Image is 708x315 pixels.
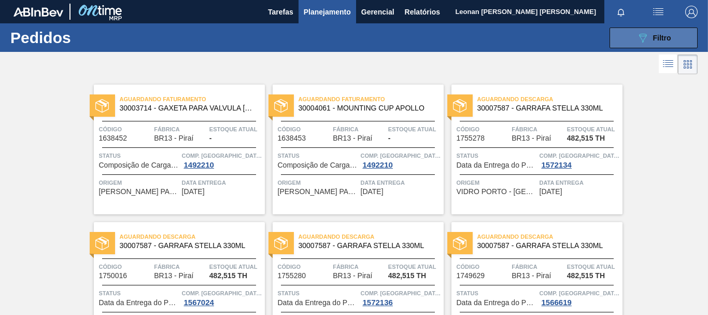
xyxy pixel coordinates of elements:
div: 1572134 [540,161,574,169]
span: Planejamento [304,6,351,18]
span: Aguardando Descarga [120,231,265,242]
span: Data entrega [540,177,620,188]
span: Comp. Carga [182,288,262,298]
button: Notificações [604,5,638,19]
span: 30007587 - GARRAFA STELLA 330ML [477,104,614,112]
span: Composição de Carga Aceita [99,161,179,169]
span: 30007587 - GARRAFA STELLA 330ML [120,242,257,250]
img: userActions [652,6,664,18]
span: 482,515 TH [567,134,605,142]
a: Comp. [GEOGRAPHIC_DATA]1567024 [182,288,262,307]
span: Data entrega [182,177,262,188]
span: 1749629 [457,272,485,280]
span: Status [278,150,358,161]
span: 1638453 [278,134,306,142]
span: Comp. Carga [540,288,620,298]
a: Comp. [GEOGRAPHIC_DATA]1492210 [361,150,441,169]
span: BR13 - Piraí [512,134,551,142]
span: Fábrica [512,124,564,134]
span: 21/06/2024 [182,188,205,196]
span: Aguardando Descarga [299,231,444,242]
div: Visão em Cards [678,54,698,74]
img: TNhmsLtSVTkK8tSr43FrP2fwEKptu5GPRR3wAAAABJRU5ErkJggg== [13,7,63,17]
a: statusAguardando Faturamento30004061 - MOUNTING CUP APOLLOCódigo1638453FábricaBR13 - PiraíEstoque... [265,85,444,214]
span: Status [457,150,537,161]
span: Fábrica [154,262,207,272]
a: Comp. [GEOGRAPHIC_DATA]1566619 [540,288,620,307]
h1: Pedidos [10,32,155,44]
div: 1492210 [361,161,395,169]
span: Origem [99,177,179,188]
span: - [209,134,212,142]
span: BR13 - Piraí [333,134,372,142]
span: Código [457,262,509,272]
span: Data da Entrega do Pedido Atrasada [278,299,358,307]
span: Código [99,262,152,272]
span: Estoque atual [567,124,620,134]
span: Comp. Carga [182,150,262,161]
button: Filtro [610,28,698,48]
span: Estoque atual [209,124,262,134]
span: BR13 - Piraí [154,134,193,142]
span: 482,515 TH [388,272,426,280]
div: 1566619 [540,298,574,307]
a: Comp. [GEOGRAPHIC_DATA]1572134 [540,150,620,169]
span: Código [278,262,331,272]
img: status [95,237,109,250]
span: VIDRO PORTO - PORTO FERREIRA (SP) [457,188,537,196]
span: 30004061 - MOUNTING CUP APOLLO [299,104,435,112]
span: Gerencial [361,6,394,18]
img: Logout [685,6,698,18]
img: status [95,99,109,113]
span: 482,515 TH [209,272,247,280]
span: 1638452 [99,134,128,142]
span: 482,515 TH [567,272,605,280]
span: Aguardando Descarga [477,94,622,104]
span: Status [99,150,179,161]
span: Composição de Carga Aceita [278,161,358,169]
span: Estoque atual [209,262,262,272]
span: Fábrica [333,262,386,272]
img: status [274,237,288,250]
span: Comp. Carga [540,150,620,161]
span: BR13 - Piraí [154,272,193,280]
span: COSTER PACKAGING DO BRASIL - SAO PAULO [278,188,358,196]
span: 1750016 [99,272,128,280]
span: Status [278,288,358,298]
span: BR13 - Piraí [512,272,551,280]
span: 1755278 [457,134,485,142]
span: 30007587 - GARRAFA STELLA 330ML [477,242,614,250]
span: 1755280 [278,272,306,280]
span: 30003714 - GAXETA PARA VALVULA COSTER [120,104,257,112]
span: Código [99,124,152,134]
img: status [274,99,288,113]
span: COSTER PACKAGING DO BRASIL - SAO PAULO [99,188,179,196]
span: Código [457,124,509,134]
span: - [388,134,391,142]
span: Status [99,288,179,298]
span: Fábrica [333,124,386,134]
span: Aguardando Faturamento [299,94,444,104]
span: Fábrica [512,262,564,272]
span: 12/09/2024 [540,188,562,196]
span: Origem [278,177,358,188]
span: BR13 - Piraí [333,272,372,280]
span: Relatórios [405,6,440,18]
span: Data da Entrega do Pedido Atrasada [457,161,537,169]
span: 21/06/2024 [361,188,384,196]
span: Data da Entrega do Pedido Atrasada [457,299,537,307]
span: Comp. Carga [361,288,441,298]
span: Tarefas [268,6,293,18]
span: Data da Entrega do Pedido Antecipada [99,299,179,307]
img: status [453,237,466,250]
div: Visão em Lista [659,54,678,74]
a: Comp. [GEOGRAPHIC_DATA]1492210 [182,150,262,169]
a: statusAguardando Faturamento30003714 - GAXETA PARA VALVULA [PERSON_NAME]Código1638452FábricaBR13 ... [86,85,265,214]
a: Comp. [GEOGRAPHIC_DATA]1572136 [361,288,441,307]
a: statusAguardando Descarga30007587 - GARRAFA STELLA 330MLCódigo1755278FábricaBR13 - PiraíEstoque a... [444,85,622,214]
span: Status [457,288,537,298]
span: Comp. Carga [361,150,441,161]
img: status [453,99,466,113]
span: Filtro [653,34,671,42]
span: Aguardando Descarga [477,231,622,242]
